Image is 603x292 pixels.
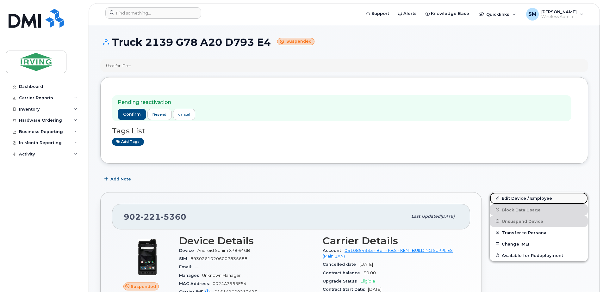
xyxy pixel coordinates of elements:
a: cancel [173,109,195,120]
h3: Device Details [179,235,315,246]
div: Used for: Fleet [106,63,131,68]
h3: Tags List [112,127,576,135]
span: Last updated [411,214,440,219]
span: Device [179,248,197,253]
span: [DATE] [368,287,382,292]
span: Suspended [131,283,156,289]
span: resend [152,112,166,117]
button: confirm [118,109,146,120]
img: image20231002-3703462-pts7pf.jpeg [128,238,166,276]
span: 89302610206007835688 [190,256,247,261]
a: Add tags [112,138,144,146]
span: Unknown Manager [202,273,241,278]
span: Upgrade Status [323,279,360,283]
button: Unsuspend Device [490,216,588,227]
small: Suspended [277,38,314,45]
button: Transfer to Personal [490,227,588,238]
span: SIM [179,256,190,261]
button: Block Data Usage [490,204,588,216]
span: 5360 [161,212,186,222]
h1: Truck 2139 G78 A20 D793 E4 [100,37,588,48]
span: Cancelled date [323,262,359,267]
span: Contract Start Date [323,287,368,292]
button: Add Note [100,173,136,185]
span: — [195,265,199,269]
span: Account [323,248,345,253]
span: MAC Address [179,281,213,286]
p: Pending reactivation [118,99,195,106]
a: Edit Device / Employee [490,192,588,204]
span: Email [179,265,195,269]
span: 902 [124,212,186,222]
button: Available for Redeployment [490,250,588,261]
span: Available for Redeployment [502,253,563,258]
span: [DATE] [440,214,455,219]
h3: Carrier Details [323,235,459,246]
a: 0510854333 - Bell - KBS - KENT BUILDING SUPPLIES (Main BAN) [323,248,453,259]
span: Manager [179,273,202,278]
div: cancel [178,112,190,117]
span: $0.00 [364,271,376,275]
span: [DATE] [359,262,373,267]
span: 0024A3955E54 [213,281,246,286]
span: confirm [123,112,141,117]
span: Contract balance [323,271,364,275]
button: resend [147,109,172,120]
span: 221 [141,212,161,222]
span: Add Note [110,176,131,182]
button: Change IMEI [490,238,588,250]
span: Android Sonim XP8 64GB [197,248,250,253]
span: Unsuspend Device [502,219,543,223]
span: Eligible [360,279,375,283]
